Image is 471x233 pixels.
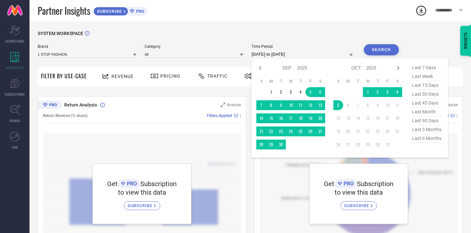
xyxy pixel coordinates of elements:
span: SUBSCRIBE [128,203,154,208]
td: Fri Oct 03 2025 [383,87,392,97]
td: Thu Sep 25 2025 [296,126,305,136]
span: to view this data [118,188,166,196]
span: Analyse [443,103,458,107]
td: Tue Sep 30 2025 [276,140,286,149]
td: Fri Sep 05 2025 [305,87,315,97]
span: Filters Applied [207,113,232,118]
a: SUBSCRIBE [124,196,160,210]
span: PRO [134,9,144,14]
td: Wed Sep 24 2025 [286,126,296,136]
td: Mon Sep 22 2025 [266,126,276,136]
span: SUBSCRIBE [94,9,124,14]
td: Sat Oct 11 2025 [392,100,402,110]
td: Fri Oct 24 2025 [383,126,392,136]
th: Friday [383,79,392,84]
span: SCORECARDS [5,39,25,44]
td: Sun Oct 05 2025 [333,100,343,110]
span: Return Revenue (% share) [43,113,88,118]
span: PRO [342,181,354,187]
th: Friday [305,79,315,84]
td: Wed Oct 01 2025 [363,87,373,97]
th: Wednesday [363,79,373,84]
td: Sat Oct 25 2025 [392,126,402,136]
span: WORKSPACE [6,65,24,70]
td: Fri Sep 12 2025 [305,100,315,110]
span: last month [410,107,443,116]
th: Sunday [256,79,266,84]
td: Tue Oct 21 2025 [353,126,363,136]
td: Mon Oct 06 2025 [343,100,353,110]
td: Thu Oct 23 2025 [373,126,383,136]
th: Tuesday [276,79,286,84]
td: Thu Oct 30 2025 [373,140,383,149]
div: Next month [394,64,402,72]
td: Tue Sep 09 2025 [276,100,286,110]
span: Brand [38,44,136,49]
span: Subscription [357,180,393,188]
td: Tue Sep 23 2025 [276,126,286,136]
button: Search [364,44,399,55]
td: Wed Sep 03 2025 [286,87,296,97]
td: Fri Oct 10 2025 [383,100,392,110]
span: last 7 days [410,63,443,72]
th: Wednesday [286,79,296,84]
td: Tue Sep 02 2025 [276,87,286,97]
td: Fri Sep 19 2025 [305,113,315,123]
span: | [457,113,458,118]
td: Sat Sep 27 2025 [315,126,325,136]
td: Mon Oct 13 2025 [343,113,353,123]
td: Sat Oct 04 2025 [392,87,402,97]
span: Pricing [160,73,181,79]
span: PRO [125,181,137,187]
span: SUGGESTIONS [5,92,25,97]
td: Mon Sep 15 2025 [266,113,276,123]
td: Sun Sep 21 2025 [256,126,266,136]
td: Tue Oct 14 2025 [353,113,363,123]
td: Wed Oct 08 2025 [363,100,373,110]
td: Sun Sep 28 2025 [256,140,266,149]
td: Tue Sep 16 2025 [276,113,286,123]
span: last 45 days [410,99,443,107]
input: Select time period [251,50,355,58]
a: SUBSCRIBEPRO [93,5,147,16]
td: Thu Oct 02 2025 [373,87,383,97]
td: Sun Sep 07 2025 [256,100,266,110]
td: Wed Oct 22 2025 [363,126,373,136]
span: Category [145,44,243,49]
span: to view this data [335,188,383,196]
td: Mon Sep 08 2025 [266,100,276,110]
td: Sun Sep 14 2025 [256,113,266,123]
span: TRENDS [9,118,20,123]
span: | [240,113,241,118]
td: Mon Sep 29 2025 [266,140,276,149]
td: Sat Sep 13 2025 [315,100,325,110]
td: Sun Oct 26 2025 [333,140,343,149]
th: Saturday [315,79,325,84]
span: Time Period [251,44,355,49]
div: Premium [38,101,62,110]
td: Fri Oct 31 2025 [383,140,392,149]
span: Analyse [227,103,241,107]
span: SUBSCRIBE [344,203,371,208]
span: FWD [12,145,18,150]
td: Wed Sep 17 2025 [286,113,296,123]
a: SUBSCRIBE [341,196,377,210]
th: Saturday [392,79,402,84]
td: Sun Oct 19 2025 [333,126,343,136]
span: Subscription [140,180,177,188]
th: Tuesday [353,79,363,84]
td: Thu Oct 16 2025 [373,113,383,123]
td: Fri Sep 26 2025 [305,126,315,136]
span: Filter By Use-Case [41,72,87,80]
span: last 15 days [410,81,443,90]
span: last 90 days [410,116,443,125]
span: last 3 months [410,125,443,134]
td: Tue Oct 07 2025 [353,100,363,110]
td: Wed Oct 15 2025 [363,113,373,123]
span: last 30 days [410,90,443,99]
td: Thu Sep 18 2025 [296,113,305,123]
span: Traffic [207,73,227,79]
th: Thursday [373,79,383,84]
th: Monday [266,79,276,84]
td: Sat Oct 18 2025 [392,113,402,123]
